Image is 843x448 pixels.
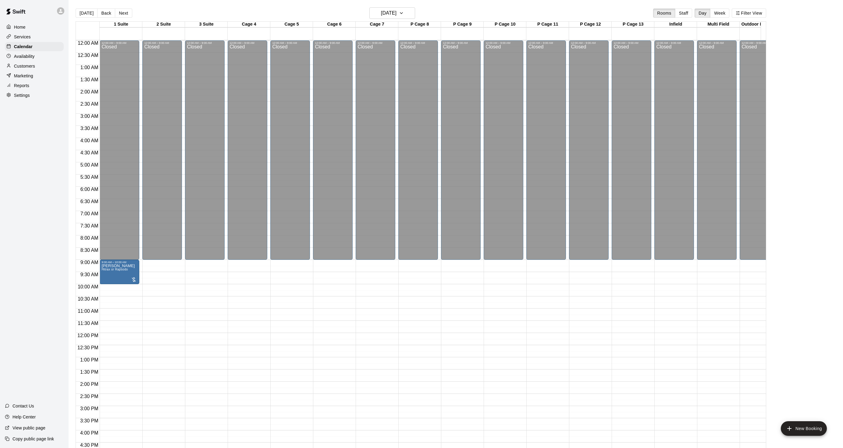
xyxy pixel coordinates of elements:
[14,44,33,50] p: Calendar
[79,235,100,241] span: 8:00 AM
[614,41,649,44] div: 12:00 AM – 9:00 AM
[528,44,564,262] div: Closed
[12,403,34,409] p: Contact Us
[357,44,393,262] div: Closed
[185,41,225,260] div: 12:00 AM – 9:00 AM: Closed
[101,268,128,271] span: Hitrax or Rapsodo
[76,333,100,338] span: 12:00 PM
[398,22,441,27] div: P Cage 8
[526,22,569,27] div: P Cage 11
[5,91,64,100] a: Settings
[732,9,766,18] button: Filter View
[115,9,132,18] button: Next
[100,22,142,27] div: 1 Suite
[101,41,137,44] div: 12:00 AM – 9:00 AM
[79,211,100,216] span: 7:00 AM
[313,22,356,27] div: Cage 6
[356,41,395,260] div: 12:00 AM – 9:00 AM: Closed
[656,44,692,262] div: Closed
[76,9,98,18] button: [DATE]
[569,22,612,27] div: P Cage 12
[76,41,100,46] span: 12:00 AM
[142,22,185,27] div: 2 Suite
[5,81,64,90] a: Reports
[185,22,228,27] div: 3 Suite
[14,53,35,59] p: Availability
[12,414,36,420] p: Help Center
[79,248,100,253] span: 8:30 AM
[79,272,100,277] span: 9:30 AM
[79,126,100,131] span: 3:30 AM
[228,22,270,27] div: Cage 4
[79,430,100,436] span: 4:00 PM
[5,42,64,51] div: Calendar
[79,162,100,168] span: 5:00 AM
[614,44,649,262] div: Closed
[612,22,654,27] div: P Cage 13
[710,9,729,18] button: Week
[369,7,415,19] button: [DATE]
[144,44,180,262] div: Closed
[76,296,100,302] span: 10:30 AM
[14,63,35,69] p: Customers
[79,89,100,94] span: 2:00 AM
[526,41,566,260] div: 12:00 AM – 9:00 AM: Closed
[101,44,137,262] div: Closed
[229,41,265,44] div: 12:00 AM – 9:00 AM
[400,44,436,262] div: Closed
[486,41,521,44] div: 12:00 AM – 9:00 AM
[270,41,310,260] div: 12:00 AM – 9:00 AM: Closed
[653,9,675,18] button: Rooms
[76,53,100,58] span: 12:30 AM
[443,41,479,44] div: 12:00 AM – 9:00 AM
[571,44,607,262] div: Closed
[79,175,100,180] span: 5:30 AM
[5,71,64,80] a: Marketing
[398,41,438,260] div: 12:00 AM – 9:00 AM: Closed
[654,22,697,27] div: Infield
[740,22,782,27] div: Outdoor Pitching 1
[142,41,182,260] div: 12:00 AM – 9:00 AM: Closed
[381,9,397,17] h6: [DATE]
[441,22,484,27] div: P Cage 9
[79,260,100,265] span: 9:00 AM
[656,41,692,44] div: 12:00 AM – 9:00 AM
[187,41,223,44] div: 12:00 AM – 9:00 AM
[5,52,64,61] a: Availability
[313,41,353,260] div: 12:00 AM – 9:00 AM: Closed
[79,77,100,82] span: 1:30 AM
[12,436,54,442] p: Copy public page link
[5,23,64,32] a: Home
[270,22,313,27] div: Cage 5
[400,41,436,44] div: 12:00 AM – 9:00 AM
[528,41,564,44] div: 12:00 AM – 9:00 AM
[100,260,139,284] div: 9:00 AM – 10:00 AM: Hitrax or Rapsodo
[14,24,26,30] p: Home
[272,41,308,44] div: 12:00 AM – 9:00 AM
[79,138,100,143] span: 4:00 AM
[357,41,393,44] div: 12:00 AM – 9:00 AM
[484,22,526,27] div: P Cage 10
[14,34,31,40] p: Services
[315,41,351,44] div: 12:00 AM – 9:00 AM
[699,44,735,262] div: Closed
[5,32,64,41] a: Services
[484,41,523,260] div: 12:00 AM – 9:00 AM: Closed
[76,309,100,314] span: 11:00 AM
[79,382,100,387] span: 2:00 PM
[443,44,479,262] div: Closed
[79,394,100,399] span: 2:30 PM
[100,41,139,260] div: 12:00 AM – 9:00 AM: Closed
[742,41,777,44] div: 12:00 AM – 9:00 AM
[76,345,100,350] span: 12:30 PM
[699,41,735,44] div: 12:00 AM – 9:00 AM
[441,41,481,260] div: 12:00 AM – 9:00 AM: Closed
[740,41,779,260] div: 12:00 AM – 9:00 AM: Closed
[5,62,64,71] a: Customers
[612,41,651,260] div: 12:00 AM – 9:00 AM: Closed
[697,22,740,27] div: Multi Field
[14,83,29,89] p: Reports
